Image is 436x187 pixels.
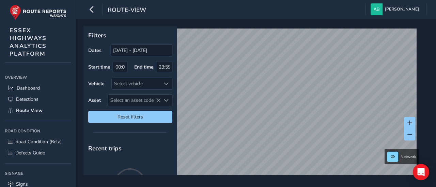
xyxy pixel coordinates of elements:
[5,168,71,179] div: Signage
[88,64,110,70] label: Start time
[88,31,172,40] p: Filters
[16,107,43,114] span: Route View
[5,126,71,136] div: Road Condition
[5,94,71,105] a: Detections
[88,80,105,87] label: Vehicle
[93,114,167,120] span: Reset filters
[86,29,417,183] canvas: Map
[16,96,38,102] span: Detections
[15,138,62,145] span: Road Condition (Beta)
[371,3,421,15] button: [PERSON_NAME]
[385,3,419,15] span: [PERSON_NAME]
[5,147,71,158] a: Defects Guide
[401,154,416,160] span: Network
[88,111,172,123] button: Reset filters
[134,64,154,70] label: End time
[88,144,122,152] span: Recent trips
[88,47,102,54] label: Dates
[108,95,161,106] span: Select an asset code
[10,26,47,58] span: ESSEX HIGHWAYS ANALYTICS PLATFORM
[5,105,71,116] a: Route View
[15,150,45,156] span: Defects Guide
[5,82,71,94] a: Dashboard
[10,5,66,20] img: rr logo
[17,85,40,91] span: Dashboard
[108,6,146,15] span: route-view
[88,97,101,104] label: Asset
[161,95,172,106] div: Select an asset code
[371,3,383,15] img: diamond-layout
[112,78,161,89] div: Select vehicle
[5,136,71,147] a: Road Condition (Beta)
[5,72,71,82] div: Overview
[413,164,429,180] div: Open Intercom Messenger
